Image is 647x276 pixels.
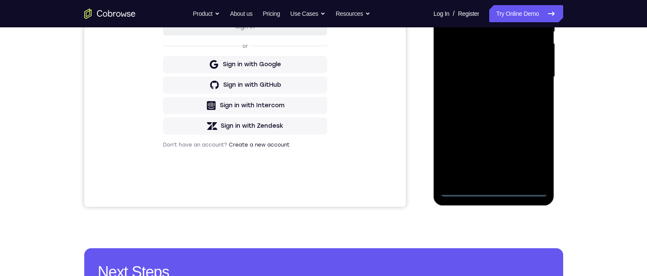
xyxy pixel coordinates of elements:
button: Sign in with Zendesk [79,197,243,214]
div: Sign in with Google [139,140,197,148]
button: Use Cases [290,5,325,22]
span: / [453,9,455,19]
a: About us [230,5,252,22]
div: Sign in with Intercom [136,181,200,189]
button: Sign in with Intercom [79,176,243,194]
p: or [157,122,165,129]
a: Try Online Demo [489,5,563,22]
p: Don't have an account? [79,221,243,228]
a: Create a new account [145,221,205,227]
button: Resources [336,5,370,22]
a: Log In [434,5,449,22]
div: Sign in with GitHub [139,160,197,169]
div: Sign in with Zendesk [136,201,199,210]
button: Sign in with Google [79,135,243,153]
a: Pricing [263,5,280,22]
button: Product [193,5,220,22]
a: Register [458,5,479,22]
a: Go to the home page [84,9,136,19]
button: Sign in with GitHub [79,156,243,173]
